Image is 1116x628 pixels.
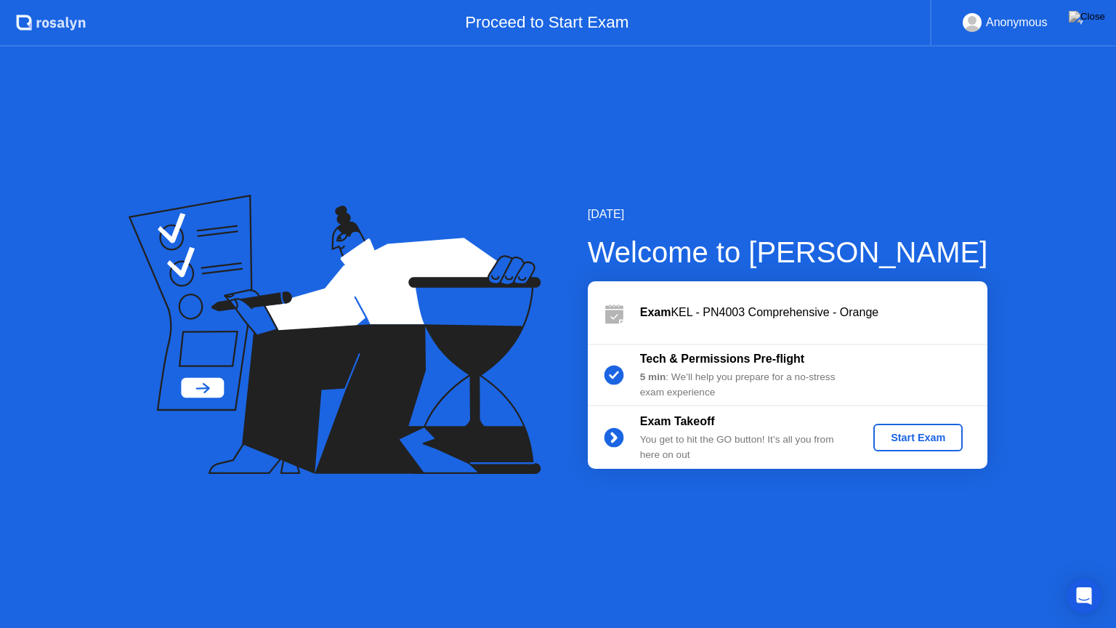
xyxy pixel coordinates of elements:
b: 5 min [640,371,666,382]
img: Close [1069,11,1105,23]
div: Open Intercom Messenger [1067,579,1101,613]
div: : We’ll help you prepare for a no-stress exam experience [640,370,849,400]
button: Start Exam [873,424,963,451]
div: Welcome to [PERSON_NAME] [588,230,988,274]
div: You get to hit the GO button! It’s all you from here on out [640,432,849,462]
b: Exam Takeoff [640,415,715,427]
div: [DATE] [588,206,988,223]
div: KEL - PN4003 Comprehensive - Orange [640,304,987,321]
div: Anonymous [986,13,1048,32]
b: Tech & Permissions Pre-flight [640,353,804,365]
b: Exam [640,306,671,318]
div: Start Exam [879,432,957,443]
